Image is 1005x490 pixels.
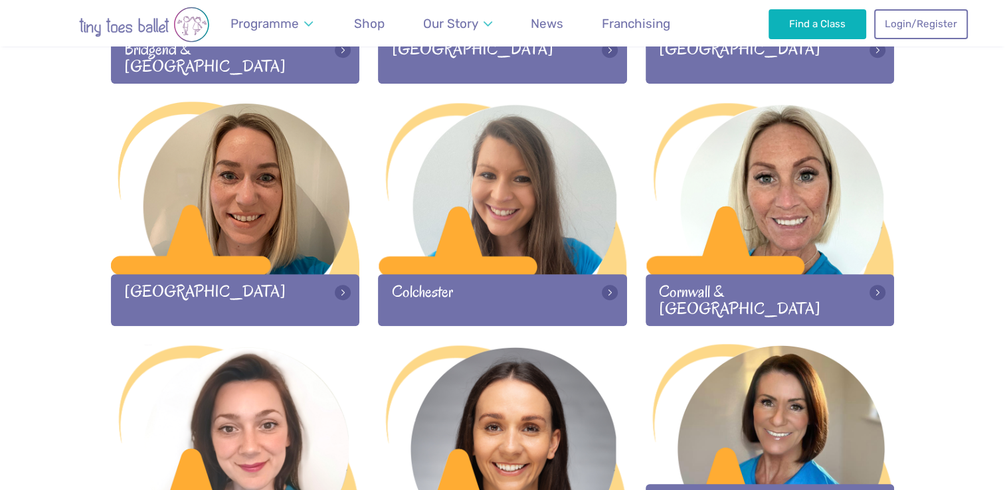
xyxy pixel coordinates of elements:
a: Franchising [596,8,677,39]
div: Cornwall & [GEOGRAPHIC_DATA] [646,274,895,325]
a: Cornwall & [GEOGRAPHIC_DATA] [646,102,895,325]
a: Colchester [378,102,627,325]
a: Programme [225,8,320,39]
div: Colchester [378,274,627,325]
a: Login/Register [874,9,967,39]
div: [GEOGRAPHIC_DATA] [378,32,627,83]
span: News [531,16,563,31]
a: Our Story [416,8,498,39]
div: [GEOGRAPHIC_DATA] [646,32,895,83]
a: Shop [348,8,391,39]
span: Our Story [423,16,478,31]
span: Shop [354,16,385,31]
a: Find a Class [769,9,866,39]
img: tiny toes ballet [38,7,250,42]
div: [GEOGRAPHIC_DATA] [111,274,360,325]
a: [GEOGRAPHIC_DATA] [111,102,360,325]
a: News [525,8,570,39]
div: Bridgend & [GEOGRAPHIC_DATA] [111,32,360,83]
span: Programme [230,16,299,31]
span: Franchising [602,16,670,31]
